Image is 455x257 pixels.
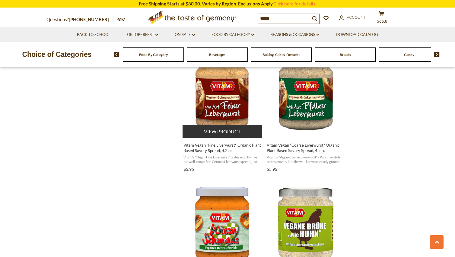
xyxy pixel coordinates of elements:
a: Account [339,14,366,21]
span: $5.95 [267,167,277,172]
img: next arrow [434,52,440,57]
span: Vitam Vegan "Fine Liverwurst" Organic Plant Based Savory Spread, 4.2 oz [183,142,262,153]
a: Back to School [77,31,110,38]
a: Candy [404,52,414,57]
button: $65.8 [372,11,390,26]
span: $5.95 [183,167,194,172]
a: Oktoberfest [127,31,158,38]
span: Vitam Vegan "Coarse Liverwurst" Organic Plant Based Savory Spread, 4.2 oz [267,142,345,153]
img: Vitam Vegan "Fine Liverwurst" Organic Plant Based Savory Spread, 4.2 oz [183,52,262,132]
a: Food By Category [212,31,254,38]
a: Breads [340,52,351,57]
span: Vitam's "Vegan Coarse Liverwurst" - Palatine-style, tastes exactly like the well known coarsely g... [267,155,345,164]
a: Vitam Vegan [183,47,262,174]
span: Vitam's "Vegan Fine Liverwurst" tastes exactly like the well known fine German Liverwurst spread,... [183,155,262,164]
a: Beverages [209,52,225,57]
span: Account [347,15,366,20]
a: Food By Category [139,52,168,57]
a: Vitam Vegan [266,47,346,174]
span: $65.8 [377,19,387,24]
a: Baking, Cakes, Desserts [262,52,300,57]
a: [PHONE_NUMBER] [69,17,109,22]
img: Vitam Vegan "Coarse Liverwurst" Organic Plant Based Savory Spread, 4.2 oz [266,52,346,132]
a: Download Catalog [336,31,378,38]
p: Questions? [46,16,113,24]
button: View product [183,125,262,138]
a: Click here for details. [273,1,316,6]
img: previous arrow [114,52,119,57]
a: On Sale [175,31,195,38]
a: Seasons & Occasions [271,31,319,38]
